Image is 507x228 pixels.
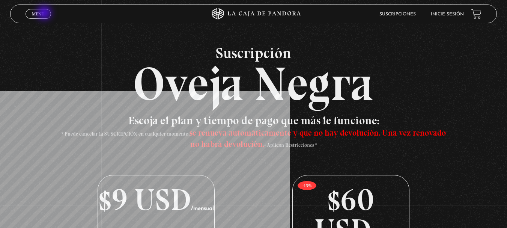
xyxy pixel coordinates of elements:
a: Suscripciones [379,12,416,17]
p: $9 USD [98,175,214,224]
h2: Oveja Negra [10,45,497,107]
span: Cerrar [29,18,47,23]
a: View your shopping cart [471,9,481,19]
span: Menu [32,12,44,16]
p: $60 USD [293,175,409,224]
span: /mensual [191,206,214,211]
a: Inicie sesión [431,12,464,17]
span: Suscripción [10,45,497,60]
h3: Escoja el plan y tiempo de pago que más le funcione: [59,115,448,149]
span: se renueva automáticamente y que no hay devolución. Una vez renovado no habrá devolución. [190,128,446,149]
span: * Puede cancelar la SUSCRIPCIÓN en cualquier momento, - Aplican Restricciones * [62,131,446,148]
